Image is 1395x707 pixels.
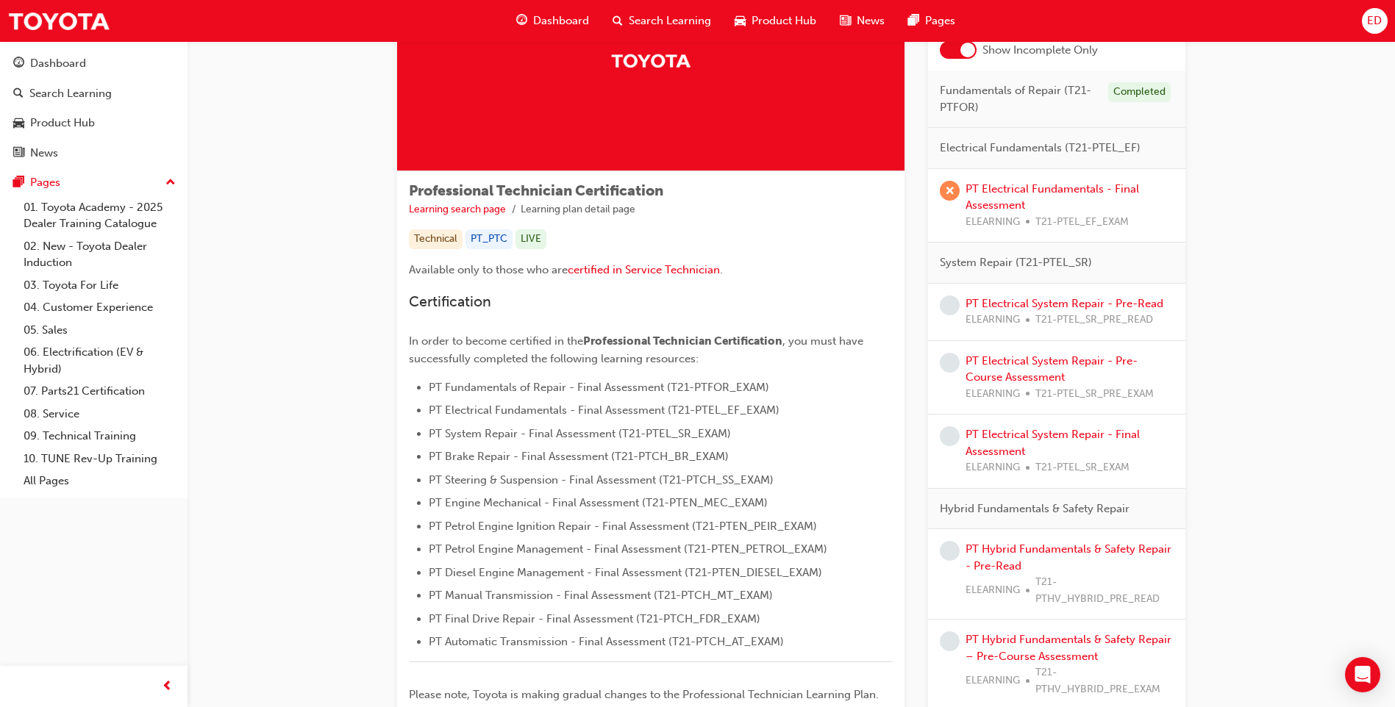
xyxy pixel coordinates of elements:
span: . [720,263,723,276]
span: ELEARNING [966,672,1020,689]
span: PT Electrical Fundamentals - Final Assessment (T21-PTEL_EF_EXAM) [429,403,779,417]
div: Dashboard [30,55,86,72]
a: pages-iconPages [896,6,967,36]
div: Pages [30,174,60,191]
span: Pages [925,12,955,29]
span: PT Fundamentals of Repair - Final Assessment (T21-PTFOR_EXAM) [429,381,769,394]
a: PT Electrical System Repair - Final Assessment [966,428,1140,458]
span: Product Hub [752,12,816,29]
a: news-iconNews [828,6,896,36]
span: learningRecordVerb_FAIL-icon [940,181,960,201]
span: T21-PTEL_SR_EXAM [1035,459,1130,476]
button: DashboardSearch LearningProduct HubNews [6,47,182,169]
a: PT Hybrid Fundamentals & Safety Repair – Pre-Course Assessment [966,633,1171,663]
div: News [30,145,58,162]
div: Open Intercom Messenger [1345,657,1380,692]
span: news-icon [13,147,24,160]
span: Please note, Toyota is making gradual changes to the Professional Technician Learning Plan. [409,688,879,701]
span: T21-PTEL_SR_PRE_READ [1035,312,1153,329]
span: learningRecordVerb_NONE-icon [940,426,960,446]
span: prev-icon [162,678,173,696]
a: PT Electrical Fundamentals - Final Assessment [966,182,1139,212]
span: ED [1367,12,1382,29]
a: 06. Electrification (EV & Hybrid) [18,341,182,380]
span: PT Automatic Transmission - Final Assessment (T21-PTCH_AT_EXAM) [429,635,784,648]
a: 10. TUNE Rev-Up Training [18,448,182,470]
span: T21-PTEL_SR_PRE_EXAM [1035,386,1154,403]
a: Learning search page [409,203,506,215]
div: Technical [409,229,463,249]
span: In order to become certified in the [409,334,583,348]
span: PT Brake Repair - Final Assessment (T21-PTCH_BR_EXAM) [429,450,729,463]
a: Search Learning [6,80,182,107]
div: Product Hub [30,115,95,132]
span: Dashboard [533,12,589,29]
a: PT Hybrid Fundamentals & Safety Repair - Pre-Read [966,542,1171,573]
span: PT Petrol Engine Ignition Repair - Final Assessment (T21-PTEN_PEIR_EXAM) [429,520,817,533]
a: Dashboard [6,50,182,77]
span: ELEARNING [966,312,1020,329]
span: Professional Technician Certification [583,334,782,348]
span: ELEARNING [966,582,1020,599]
span: up-icon [165,173,176,193]
button: Pages [6,169,182,196]
img: Trak [7,4,110,37]
span: guage-icon [516,12,527,30]
span: learningRecordVerb_NONE-icon [940,295,960,315]
a: 02. New - Toyota Dealer Induction [18,235,182,274]
span: car-icon [13,117,24,130]
img: Trak [610,48,691,73]
a: 03. Toyota For Life [18,274,182,297]
a: Product Hub [6,110,182,137]
li: Learning plan detail page [521,201,635,218]
a: car-iconProduct Hub [723,6,828,36]
span: PT System Repair - Final Assessment (T21-PTEL_SR_EXAM) [429,427,731,440]
span: PT Steering & Suspension - Final Assessment (T21-PTCH_SS_EXAM) [429,473,774,487]
a: 07. Parts21 Certification [18,380,182,403]
span: search-icon [613,12,623,30]
span: PT Manual Transmission - Final Assessment (T21-PTCH_MT_EXAM) [429,589,773,602]
span: Electrical Fundamentals (T21-PTEL_EF) [940,140,1141,157]
div: PT_PTC [465,229,513,249]
span: pages-icon [13,176,24,190]
span: ELEARNING [966,386,1020,403]
span: , you must have successfully completed the following learning resources: [409,334,866,365]
span: News [857,12,885,29]
span: Professional Technician Certification [409,182,663,199]
a: search-iconSearch Learning [601,6,723,36]
a: 05. Sales [18,319,182,342]
button: ED [1362,8,1388,34]
span: ELEARNING [966,459,1020,476]
span: PT Final Drive Repair - Final Assessment (T21-PTCH_FDR_EXAM) [429,612,760,625]
span: Fundamentals of Repair (T21-PTFOR) [940,82,1096,115]
span: Certification [409,293,491,310]
a: 04. Customer Experience [18,296,182,319]
a: 09. Technical Training [18,425,182,448]
span: PT Diesel Engine Management - Final Assessment (T21-PTEN_DIESEL_EXAM) [429,566,822,579]
span: T21-PTHV_HYBRID_PRE_EXAM [1035,664,1174,697]
a: 08. Service [18,403,182,426]
span: PT Petrol Engine Management - Final Assessment (T21-PTEN_PETROL_EXAM) [429,542,827,556]
a: certified in Service Technician [568,263,720,276]
span: Available only to those who are [409,263,568,276]
span: car-icon [735,12,746,30]
span: Hybrid Fundamentals & Safety Repair [940,500,1130,517]
span: learningRecordVerb_NONE-icon [940,353,960,373]
span: Search Learning [629,12,711,29]
span: guage-icon [13,57,24,71]
a: 01. Toyota Academy - 2025 Dealer Training Catalogue [18,196,182,235]
span: Show Incomplete Only [982,42,1098,59]
div: Completed [1108,82,1171,102]
span: news-icon [840,12,851,30]
a: News [6,140,182,167]
span: search-icon [13,87,24,101]
span: T21-PTHV_HYBRID_PRE_READ [1035,574,1174,607]
a: All Pages [18,470,182,492]
span: pages-icon [908,12,919,30]
span: System Repair (T21-PTEL_SR) [940,254,1092,271]
div: Search Learning [29,85,112,102]
a: PT Electrical System Repair - Pre-Course Assessment [966,354,1138,384]
span: T21-PTEL_EF_EXAM [1035,214,1129,231]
